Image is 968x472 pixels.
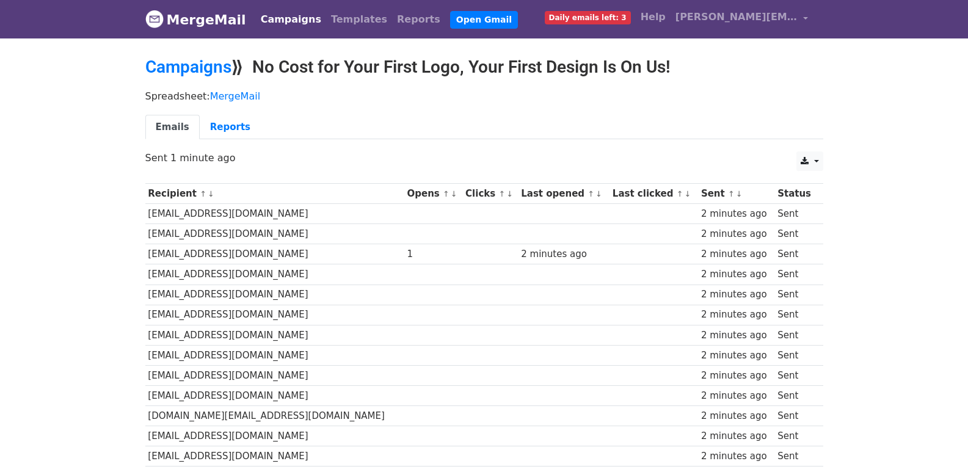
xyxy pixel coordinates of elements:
[145,57,823,78] h2: ⟫ No Cost for Your First Logo, Your First Design Is On Us!
[208,189,214,198] a: ↓
[404,184,463,204] th: Opens
[774,426,817,446] td: Sent
[774,204,817,224] td: Sent
[145,184,404,204] th: Recipient
[540,5,636,29] a: Daily emails left: 3
[200,189,206,198] a: ↑
[701,429,772,443] div: 2 minutes ago
[145,345,404,365] td: [EMAIL_ADDRESS][DOMAIN_NAME]
[518,184,610,204] th: Last opened
[588,189,594,198] a: ↑
[774,446,817,467] td: Sent
[498,189,505,198] a: ↑
[774,285,817,305] td: Sent
[701,349,772,363] div: 2 minutes ago
[671,5,813,34] a: [PERSON_NAME][EMAIL_ADDRESS][DOMAIN_NAME]
[728,189,735,198] a: ↑
[145,285,404,305] td: [EMAIL_ADDRESS][DOMAIN_NAME]
[545,11,631,24] span: Daily emails left: 3
[145,386,404,406] td: [EMAIL_ADDRESS][DOMAIN_NAME]
[774,224,817,244] td: Sent
[701,369,772,383] div: 2 minutes ago
[145,10,164,28] img: MergeMail logo
[145,426,404,446] td: [EMAIL_ADDRESS][DOMAIN_NAME]
[701,247,772,261] div: 2 minutes ago
[145,90,823,103] p: Spreadsheet:
[736,189,743,198] a: ↓
[701,227,772,241] div: 2 minutes ago
[610,184,698,204] th: Last clicked
[701,409,772,423] div: 2 minutes ago
[200,115,261,140] a: Reports
[326,7,392,32] a: Templates
[407,247,459,261] div: 1
[701,267,772,281] div: 2 minutes ago
[774,244,817,264] td: Sent
[145,406,404,426] td: [DOMAIN_NAME][EMAIL_ADDRESS][DOMAIN_NAME]
[145,446,404,467] td: [EMAIL_ADDRESS][DOMAIN_NAME]
[701,207,772,221] div: 2 minutes ago
[145,204,404,224] td: [EMAIL_ADDRESS][DOMAIN_NAME]
[462,184,518,204] th: Clicks
[145,244,404,264] td: [EMAIL_ADDRESS][DOMAIN_NAME]
[698,184,774,204] th: Sent
[145,57,231,77] a: Campaigns
[145,325,404,345] td: [EMAIL_ADDRESS][DOMAIN_NAME]
[145,305,404,325] td: [EMAIL_ADDRESS][DOMAIN_NAME]
[145,151,823,164] p: Sent 1 minute ago
[774,365,817,385] td: Sent
[451,189,457,198] a: ↓
[675,10,798,24] span: [PERSON_NAME][EMAIL_ADDRESS][DOMAIN_NAME]
[701,308,772,322] div: 2 minutes ago
[636,5,671,29] a: Help
[701,449,772,463] div: 2 minutes ago
[774,184,817,204] th: Status
[701,288,772,302] div: 2 minutes ago
[506,189,513,198] a: ↓
[521,247,606,261] div: 2 minutes ago
[774,406,817,426] td: Sent
[145,7,246,32] a: MergeMail
[684,189,691,198] a: ↓
[443,189,449,198] a: ↑
[210,90,260,102] a: MergeMail
[145,365,404,385] td: [EMAIL_ADDRESS][DOMAIN_NAME]
[450,11,518,29] a: Open Gmail
[774,325,817,345] td: Sent
[701,389,772,403] div: 2 minutes ago
[774,386,817,406] td: Sent
[392,7,445,32] a: Reports
[774,305,817,325] td: Sent
[701,329,772,343] div: 2 minutes ago
[677,189,683,198] a: ↑
[256,7,326,32] a: Campaigns
[774,345,817,365] td: Sent
[774,264,817,285] td: Sent
[145,115,200,140] a: Emails
[145,264,404,285] td: [EMAIL_ADDRESS][DOMAIN_NAME]
[595,189,602,198] a: ↓
[145,224,404,244] td: [EMAIL_ADDRESS][DOMAIN_NAME]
